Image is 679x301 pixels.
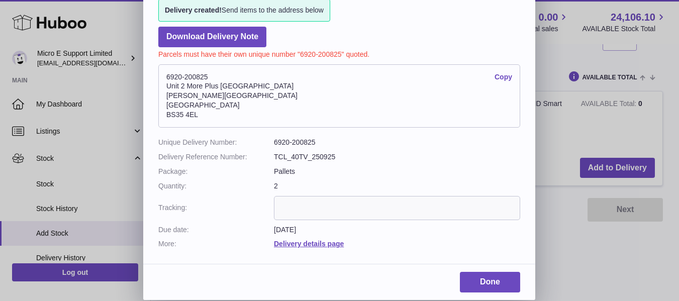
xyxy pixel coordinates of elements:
dt: Tracking: [158,196,274,220]
dd: [DATE] [274,225,520,235]
a: Done [460,272,520,292]
dd: Pallets [274,167,520,176]
dd: TCL_40TV_250925 [274,152,520,162]
dt: Unique Delivery Number: [158,138,274,147]
dd: 2 [274,181,520,191]
span: Send items to the address below [165,6,324,15]
a: Download Delivery Note [158,27,266,47]
a: Copy [495,72,512,82]
dt: Package: [158,167,274,176]
p: Parcels must have their own unique number "6920-200825" quoted. [158,47,520,59]
strong: Delivery created! [165,6,222,14]
dt: More: [158,239,274,249]
address: 6920-200825 Unit 2 More Plus [GEOGRAPHIC_DATA] [PERSON_NAME][GEOGRAPHIC_DATA] [GEOGRAPHIC_DATA] B... [158,64,520,128]
dd: 6920-200825 [274,138,520,147]
dt: Quantity: [158,181,274,191]
dt: Delivery Reference Number: [158,152,274,162]
dt: Due date: [158,225,274,235]
a: Delivery details page [274,240,344,248]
